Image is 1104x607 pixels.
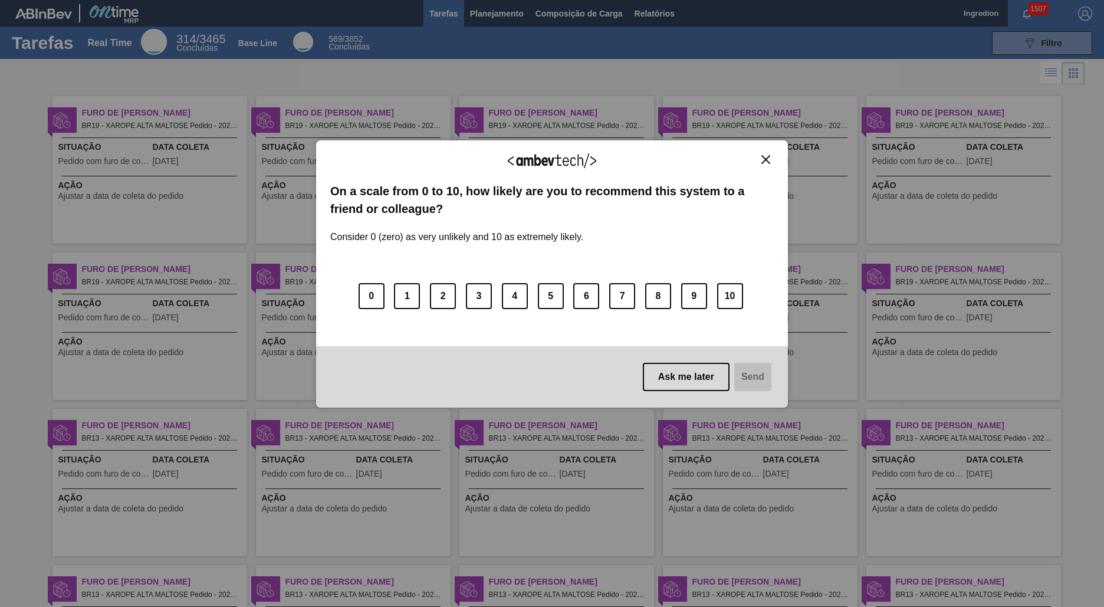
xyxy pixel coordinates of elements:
[502,283,528,309] button: 4
[538,283,564,309] button: 5
[681,283,707,309] button: 9
[330,182,774,218] label: On a scale from 0 to 10, how likely are you to recommend this system to a friend or colleague?
[761,155,770,164] img: Close
[645,283,671,309] button: 8
[573,283,599,309] button: 6
[359,283,385,309] button: 0
[643,363,730,391] button: Ask me later
[758,155,774,165] button: Close
[466,283,492,309] button: 3
[430,283,456,309] button: 2
[394,283,420,309] button: 1
[609,283,635,309] button: 7
[508,153,596,168] img: Logo Ambevtech
[330,218,583,242] label: Consider 0 (zero) as very unlikely and 10 as extremely likely.
[717,283,743,309] button: 10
